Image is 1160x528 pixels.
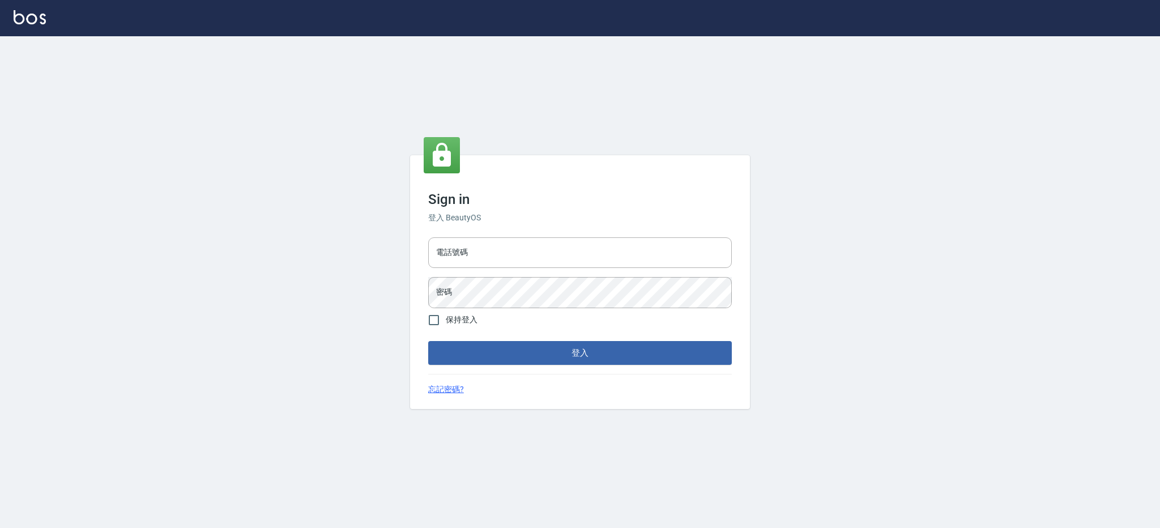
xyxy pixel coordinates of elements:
[14,10,46,24] img: Logo
[428,384,464,395] a: 忘記密碼?
[428,212,732,224] h6: 登入 BeautyOS
[428,341,732,365] button: 登入
[446,314,477,326] span: 保持登入
[428,191,732,207] h3: Sign in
